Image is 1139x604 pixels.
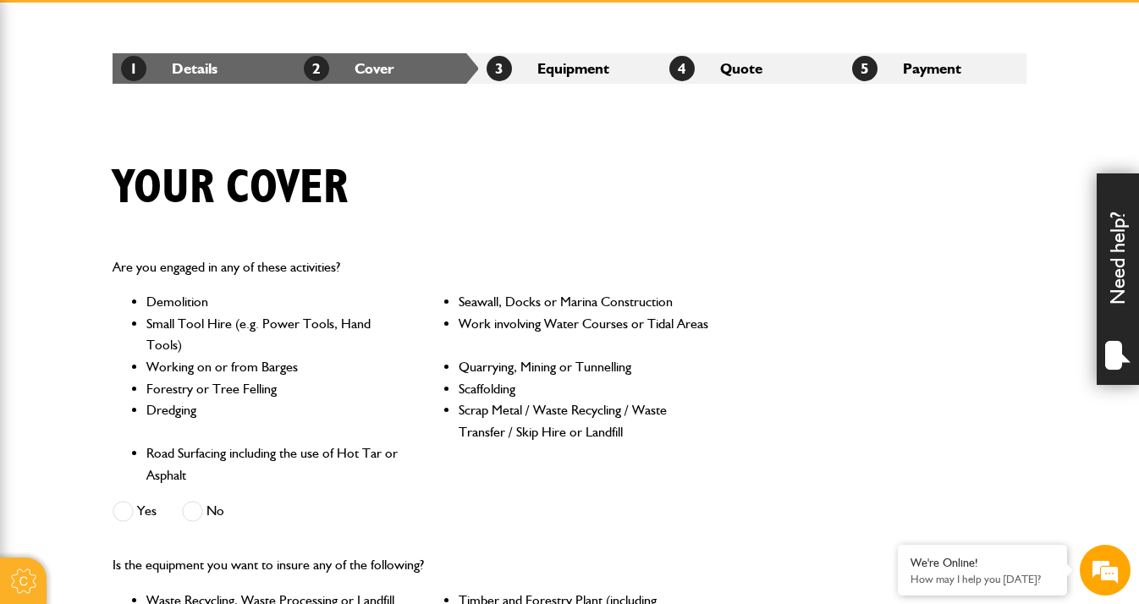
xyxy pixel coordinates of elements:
[146,378,402,400] li: Forestry or Tree Felling
[182,501,224,522] label: No
[661,53,844,84] li: Quote
[121,56,146,81] span: 1
[146,442,402,486] li: Road Surfacing including the use of Hot Tar or Asphalt
[459,378,714,400] li: Scaffolding
[669,56,695,81] span: 4
[113,501,157,522] label: Yes
[113,160,348,217] h1: Your cover
[911,556,1054,570] div: We're Online!
[121,59,217,77] a: 1Details
[1097,173,1139,385] div: Need help?
[478,53,661,84] li: Equipment
[459,399,714,442] li: Scrap Metal / Waste Recycling / Waste Transfer / Skip Hire or Landfill
[295,53,478,84] li: Cover
[459,313,714,356] li: Work involving Water Courses or Tidal Areas
[146,356,402,378] li: Working on or from Barges
[459,291,714,313] li: Seawall, Docks or Marina Construction
[852,56,878,81] span: 5
[113,554,713,576] p: Is the equipment you want to insure any of the following?
[146,313,402,356] li: Small Tool Hire (e.g. Power Tools, Hand Tools)
[146,291,402,313] li: Demolition
[459,356,714,378] li: Quarrying, Mining or Tunnelling
[304,56,329,81] span: 2
[911,573,1054,585] p: How may I help you today?
[844,53,1026,84] li: Payment
[146,399,402,442] li: Dredging
[487,56,512,81] span: 3
[113,256,713,278] p: Are you engaged in any of these activities?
